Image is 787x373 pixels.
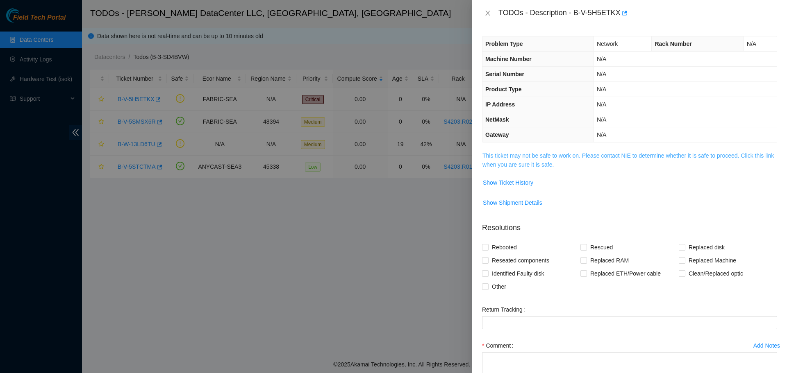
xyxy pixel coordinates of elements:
span: Product Type [485,86,521,93]
button: Show Shipment Details [482,196,543,209]
span: Reseated components [489,254,553,267]
span: Clean/Replaced optic [685,267,746,280]
div: Add Notes [753,343,780,348]
span: Show Ticket History [483,178,533,187]
button: Close [482,9,494,17]
span: Replaced ETH/Power cable [587,267,664,280]
span: Rack Number [655,41,691,47]
p: Resolutions [482,216,777,233]
label: Return Tracking [482,303,528,316]
span: N/A [747,41,756,47]
input: Return Tracking [482,316,777,329]
span: Replaced RAM [587,254,632,267]
label: Comment [482,339,516,352]
span: N/A [597,131,606,138]
span: Network [597,41,618,47]
span: Replaced disk [685,241,728,254]
span: Replaced Machine [685,254,739,267]
span: Identified Faulty disk [489,267,548,280]
span: Other [489,280,510,293]
button: Add Notes [753,339,780,352]
button: Show Ticket History [482,176,534,189]
span: NetMask [485,116,509,123]
div: TODOs - Description - B-V-5H5ETKX [498,7,777,20]
span: N/A [597,101,606,108]
span: N/A [597,116,606,123]
a: This ticket may not be safe to work on. Please contact NIE to determine whether it is safe to pro... [482,152,774,168]
span: close [484,10,491,16]
span: IP Address [485,101,515,108]
span: Machine Number [485,56,532,62]
span: Rebooted [489,241,520,254]
span: N/A [597,71,606,77]
span: Show Shipment Details [483,198,542,207]
span: N/A [597,56,606,62]
span: Gateway [485,131,509,138]
span: N/A [597,86,606,93]
span: Serial Number [485,71,524,77]
span: Rescued [587,241,616,254]
span: Problem Type [485,41,523,47]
